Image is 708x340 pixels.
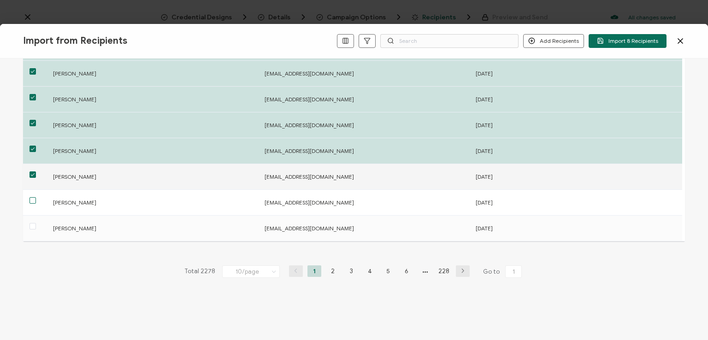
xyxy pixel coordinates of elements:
[53,70,96,77] span: [PERSON_NAME]
[53,122,96,129] span: [PERSON_NAME]
[363,265,377,277] li: 4
[265,122,354,129] span: [EMAIL_ADDRESS][DOMAIN_NAME]
[184,265,215,278] span: Total 2278
[265,96,354,103] span: [EMAIL_ADDRESS][DOMAIN_NAME]
[53,96,96,103] span: [PERSON_NAME]
[662,296,708,340] iframe: Chat Widget
[53,173,96,180] span: [PERSON_NAME]
[265,147,354,154] span: [EMAIL_ADDRESS][DOMAIN_NAME]
[265,225,354,232] span: [EMAIL_ADDRESS][DOMAIN_NAME]
[307,265,321,277] li: 1
[265,173,354,180] span: [EMAIL_ADDRESS][DOMAIN_NAME]
[265,70,354,77] span: [EMAIL_ADDRESS][DOMAIN_NAME]
[476,173,493,180] span: [DATE]
[381,265,395,277] li: 5
[589,34,667,48] button: Import 8 Recipients
[476,96,493,103] span: [DATE]
[222,265,280,278] input: Select
[23,35,127,47] span: Import from Recipients
[476,147,493,154] span: [DATE]
[476,70,493,77] span: [DATE]
[326,265,340,277] li: 2
[400,265,413,277] li: 6
[476,225,493,232] span: [DATE]
[523,34,584,48] button: Add Recipients
[53,225,96,232] span: [PERSON_NAME]
[265,199,354,206] span: [EMAIL_ADDRESS][DOMAIN_NAME]
[53,199,96,206] span: [PERSON_NAME]
[483,265,524,278] span: Go to
[53,147,96,154] span: [PERSON_NAME]
[437,265,451,277] li: 228
[476,199,493,206] span: [DATE]
[380,34,519,48] input: Search
[476,122,493,129] span: [DATE]
[344,265,358,277] li: 3
[597,37,658,44] span: Import 8 Recipients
